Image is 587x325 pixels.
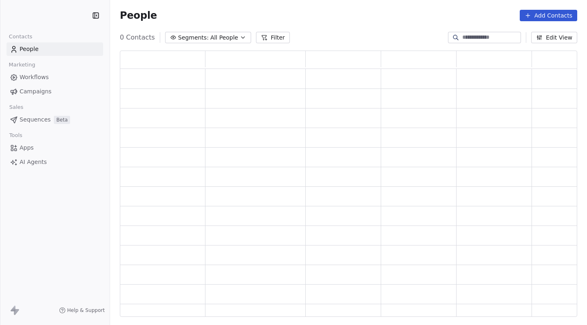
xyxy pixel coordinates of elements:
span: People [20,45,39,53]
a: Campaigns [7,85,103,98]
span: Marketing [5,59,39,71]
span: All People [210,33,238,42]
a: Apps [7,141,103,155]
span: 0 Contacts [120,33,155,42]
a: SequencesBeta [7,113,103,126]
button: Add Contacts [520,10,577,21]
span: Sequences [20,115,51,124]
span: Beta [54,116,70,124]
span: Campaigns [20,87,51,96]
span: Help & Support [67,307,105,314]
span: Sales [6,101,27,113]
span: People [120,9,157,22]
a: AI Agents [7,155,103,169]
span: Apps [20,144,34,152]
a: Workflows [7,71,103,84]
button: Filter [256,32,290,43]
span: Tools [6,129,26,141]
span: AI Agents [20,158,47,166]
a: People [7,42,103,56]
button: Edit View [531,32,577,43]
span: Contacts [5,31,36,43]
a: Help & Support [59,307,105,314]
span: Workflows [20,73,49,82]
span: Segments: [178,33,209,42]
